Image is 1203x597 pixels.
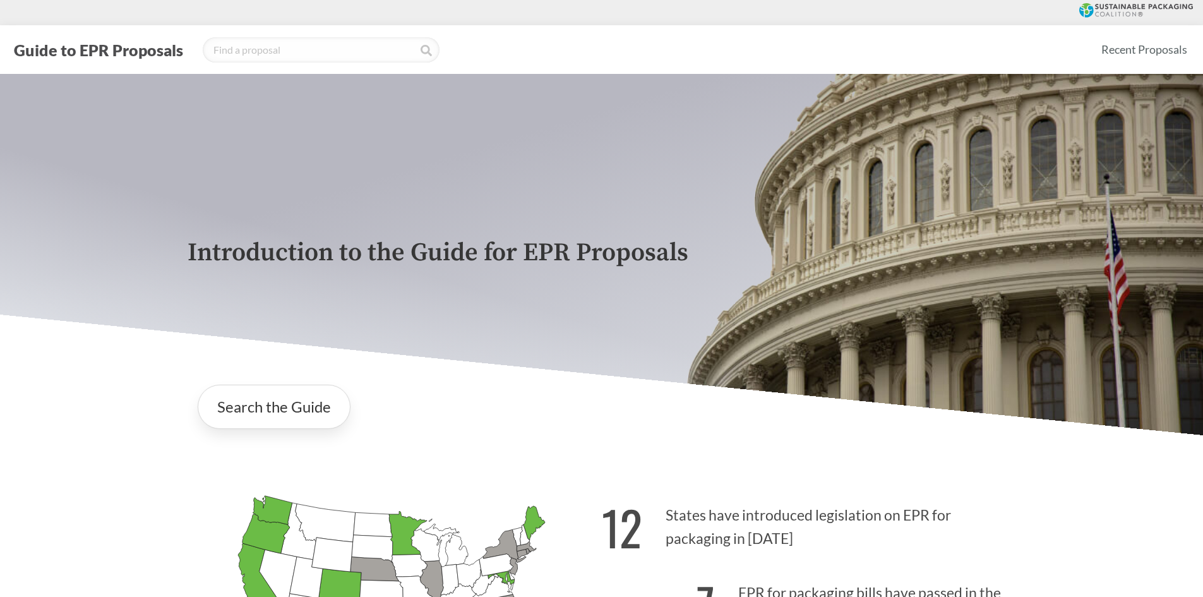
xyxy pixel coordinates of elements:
[1096,35,1193,64] a: Recent Proposals
[198,385,350,429] a: Search the Guide
[188,239,1016,267] p: Introduction to the Guide for EPR Proposals
[10,40,187,60] button: Guide to EPR Proposals
[602,485,1016,562] p: States have introduced legislation on EPR for packaging in [DATE]
[203,37,440,63] input: Find a proposal
[602,492,642,562] strong: 12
